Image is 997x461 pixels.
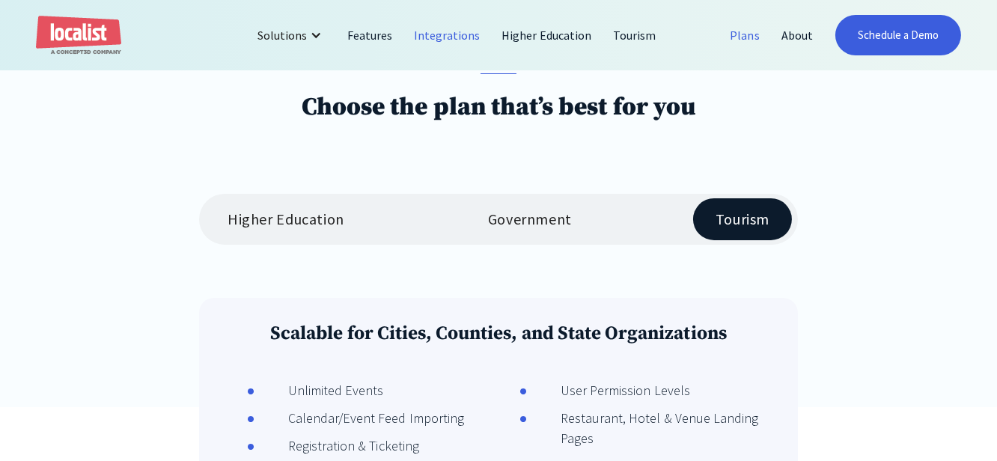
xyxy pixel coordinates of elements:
div: Registration & Ticketing [254,436,419,456]
a: Tourism [603,17,667,53]
a: Integrations [403,17,491,53]
div: Calendar/Event Feed Importing [254,408,464,428]
a: home [36,16,121,55]
div: Unlimited Events [254,380,384,400]
div: Restaurant, Hotel & Venue Landing Pages [527,408,780,448]
h1: Choose the plan that’s best for you [302,92,695,123]
a: Schedule a Demo [835,15,962,55]
div: Tourism [716,210,769,228]
a: Features [337,17,403,53]
div: User Permission Levels [527,380,690,400]
h3: Scalable for Cities, Counties, and State Organizations [217,322,780,345]
div: Solutions [246,17,337,53]
div: Government [488,210,572,228]
a: Higher Education [491,17,603,53]
div: Solutions [257,26,307,44]
a: Plans [720,17,771,53]
a: About [771,17,824,53]
div: Higher Education [228,210,344,228]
